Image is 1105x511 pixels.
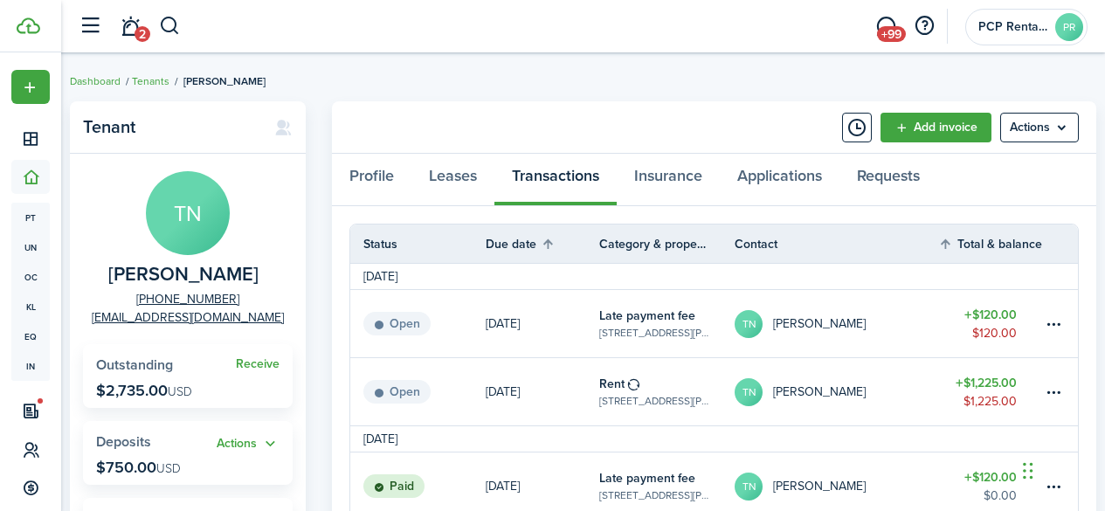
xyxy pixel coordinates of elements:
table-amount-description: $120.00 [972,324,1017,342]
a: un [11,232,50,262]
img: TenantCloud [17,17,40,34]
table-amount-description: $0.00 [984,487,1017,505]
a: [PHONE_NUMBER] [136,290,239,308]
a: Tenants [132,73,169,89]
td: [DATE] [350,430,411,448]
a: in [11,351,50,381]
avatar-text: TN [735,310,763,338]
avatar-text: TN [735,473,763,501]
a: Profile [332,154,411,206]
span: +99 [877,26,906,42]
span: USD [156,459,181,478]
p: $750.00 [96,459,181,476]
span: Deposits [96,432,151,452]
status: Open [363,312,431,336]
p: $2,735.00 [96,382,192,399]
avatar-text: PR [1055,13,1083,41]
a: eq [11,321,50,351]
p: [DATE] [486,477,520,495]
a: kl [11,292,50,321]
th: Status [350,235,486,253]
table-profile-info-text: [PERSON_NAME] [773,480,866,494]
menu-btn: Actions [1000,113,1079,142]
avatar-text: TN [146,171,230,255]
a: oc [11,262,50,292]
a: TN[PERSON_NAME] [735,290,938,357]
status: Open [363,380,431,404]
table-amount-title: $120.00 [964,306,1017,324]
a: Messaging [869,4,902,49]
span: Outstanding [96,355,173,375]
a: Leases [411,154,494,206]
button: Open resource center [909,11,939,41]
table-info-title: Rent [599,375,625,393]
span: USD [168,383,192,401]
p: [DATE] [486,314,520,333]
a: [DATE] [486,358,599,425]
button: Open menu [1000,113,1079,142]
table-profile-info-text: [PERSON_NAME] [773,385,866,399]
table-info-title: Late payment fee [599,307,695,325]
a: Late payment fee[STREET_ADDRESS][PERSON_NAME] [599,290,735,357]
a: TN[PERSON_NAME] [735,358,938,425]
a: $120.00$120.00 [938,290,1043,357]
table-amount-title: $120.00 [964,468,1017,487]
th: Sort [486,233,599,254]
a: Add invoice [881,113,991,142]
th: Category & property [599,235,735,253]
table-profile-info-text: [PERSON_NAME] [773,317,866,331]
a: Insurance [617,154,720,206]
th: Contact [735,235,938,253]
a: pt [11,203,50,232]
span: Tiffany Neblett [108,264,259,286]
a: [EMAIL_ADDRESS][DOMAIN_NAME] [92,308,284,327]
a: Applications [720,154,839,206]
button: Open menu [217,434,280,454]
span: 2 [135,26,150,42]
a: Receive [236,357,280,371]
table-subtitle: [STREET_ADDRESS][PERSON_NAME] [599,393,708,409]
table-subtitle: [STREET_ADDRESS][PERSON_NAME] [599,487,708,503]
avatar-text: TN [735,378,763,406]
a: Open [350,290,486,357]
a: $1,225.00$1,225.00 [938,358,1043,425]
button: Actions [217,434,280,454]
table-amount-title: $1,225.00 [956,374,1017,392]
panel-main-title: Tenant [83,117,257,137]
p: [DATE] [486,383,520,401]
a: Open [350,358,486,425]
td: [DATE] [350,267,411,286]
span: [PERSON_NAME] [183,73,266,89]
span: PCP Rental Division [978,21,1048,33]
div: Drag [1023,445,1033,497]
a: Notifications [114,4,147,49]
button: Open sidebar [73,10,107,43]
table-amount-description: $1,225.00 [963,392,1017,411]
a: Requests [839,154,937,206]
table-info-title: Late payment fee [599,469,695,487]
button: Open menu [11,70,50,104]
table-subtitle: [STREET_ADDRESS][PERSON_NAME] [599,325,708,341]
a: Dashboard [70,73,121,89]
a: [DATE] [486,290,599,357]
a: Rent[STREET_ADDRESS][PERSON_NAME] [599,358,735,425]
button: Timeline [842,113,872,142]
iframe: Chat Widget [1018,427,1105,511]
th: Sort [938,233,1043,254]
button: Search [159,11,181,41]
status: Paid [363,474,425,499]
